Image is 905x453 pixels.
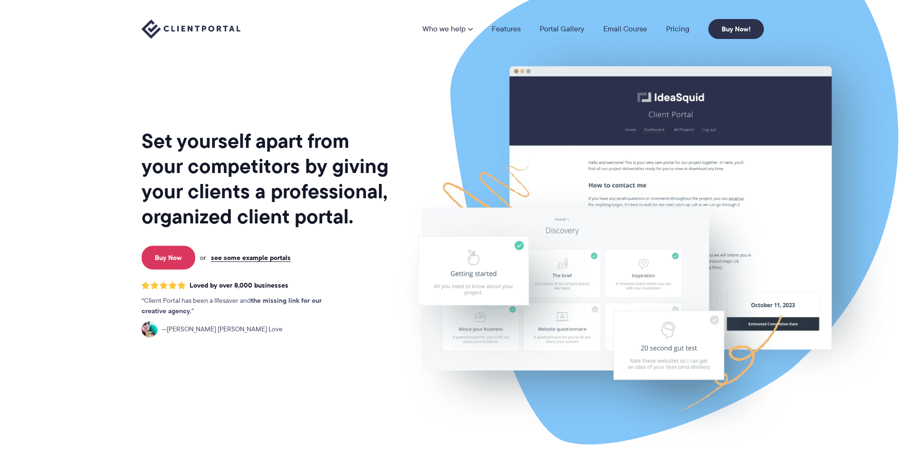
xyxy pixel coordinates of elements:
span: Loved by over 8,000 businesses [190,281,288,289]
a: Buy Now! [708,19,764,39]
a: Buy Now [142,246,195,270]
h1: Set yourself apart from your competitors by giving your clients a professional, organized client ... [142,128,391,229]
span: or [200,253,206,262]
a: Features [492,25,521,33]
a: Portal Gallery [540,25,584,33]
a: see some example portals [211,253,291,262]
a: Email Course [603,25,647,33]
p: Client Portal has been a lifesaver and . [142,296,341,317]
strong: the missing link for our creative agency [142,295,322,316]
span: [PERSON_NAME] [PERSON_NAME] Love [162,324,283,335]
a: Who we help [422,25,473,33]
a: Pricing [666,25,689,33]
